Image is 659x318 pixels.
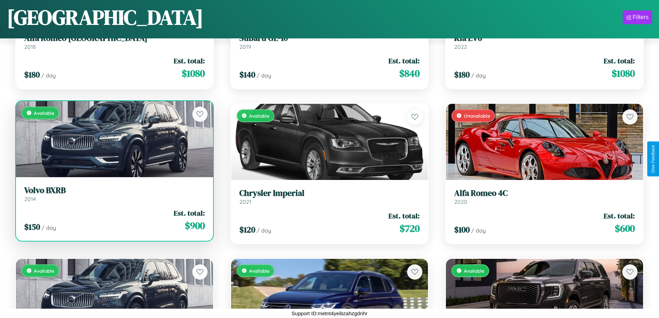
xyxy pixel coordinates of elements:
a: Chrysler Imperial2021 [239,188,420,205]
span: $ 1080 [612,66,635,80]
span: 2018 [24,43,36,50]
span: Available [249,113,269,119]
span: $ 600 [615,221,635,235]
span: 2014 [24,196,36,202]
h3: Volvo BXRB [24,185,205,196]
h3: Alfa Romeo [GEOGRAPHIC_DATA] [24,33,205,43]
span: $ 100 [454,224,470,235]
span: 2019 [239,43,251,50]
h3: Alfa Romeo 4C [454,188,635,198]
span: $ 150 [24,221,40,233]
h3: Kia EV6 [454,33,635,43]
div: Filters [633,14,649,21]
span: $ 720 [400,221,420,235]
p: Support ID: metnt4yeibzahzgdnhr [292,309,367,318]
span: Est. total: [604,211,635,221]
span: / day [471,227,486,234]
span: Est. total: [388,56,420,66]
span: / day [471,72,486,79]
span: Available [249,268,269,274]
span: Est. total: [174,208,205,218]
button: Filters [623,10,652,24]
span: 2020 [454,198,467,205]
span: 2022 [454,43,467,50]
span: $ 1080 [182,66,205,80]
span: $ 180 [454,69,470,80]
a: Kia EV62022 [454,33,635,50]
h3: Subaru GL-10 [239,33,420,43]
h3: Chrysler Imperial [239,188,420,198]
div: Give Feedback [651,145,656,173]
span: $ 840 [399,66,420,80]
h1: [GEOGRAPHIC_DATA] [7,3,203,31]
a: Alfa Romeo 4C2020 [454,188,635,205]
a: Subaru GL-102019 [239,33,420,50]
span: / day [42,224,56,231]
span: Est. total: [388,211,420,221]
span: Available [464,268,484,274]
span: / day [257,72,271,79]
span: 2021 [239,198,251,205]
span: Est. total: [174,56,205,66]
span: $ 120 [239,224,255,235]
span: $ 140 [239,69,255,80]
span: / day [257,227,271,234]
span: / day [41,72,56,79]
span: Unavailable [464,113,490,119]
span: $ 180 [24,69,40,80]
a: Alfa Romeo [GEOGRAPHIC_DATA]2018 [24,33,205,50]
span: Available [34,110,54,116]
span: Est. total: [604,56,635,66]
span: Available [34,268,54,274]
a: Volvo BXRB2014 [24,185,205,202]
span: $ 900 [185,219,205,233]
